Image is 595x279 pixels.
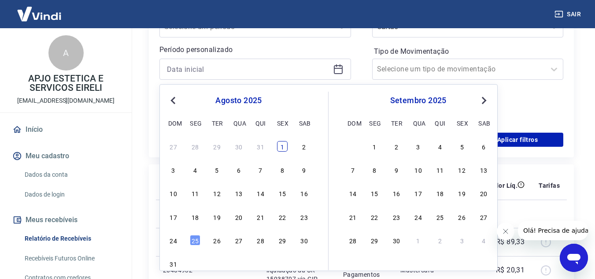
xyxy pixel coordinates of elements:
[168,212,179,222] div: Choose domingo, 17 de agosto de 2025
[190,258,200,269] div: Choose segunda-feira, 1 de setembro de 2025
[255,212,266,222] div: Choose quinta-feira, 21 de agosto de 2025
[168,141,179,152] div: Choose domingo, 27 de julho de 2025
[11,0,68,27] img: Vindi
[457,164,467,175] div: Choose sexta-feira, 12 de setembro de 2025
[233,212,244,222] div: Choose quarta-feira, 20 de agosto de 2025
[299,258,310,269] div: Choose sábado, 6 de setembro de 2025
[435,212,445,222] div: Choose quinta-feira, 25 de setembro de 2025
[299,118,310,128] div: sab
[391,212,402,222] div: Choose terça-feira, 23 de setembro de 2025
[299,141,310,152] div: Choose sábado, 2 de agosto de 2025
[346,95,490,106] div: setembro 2025
[11,120,121,139] a: Início
[347,118,358,128] div: dom
[347,235,358,246] div: Choose domingo, 28 de setembro de 2025
[168,258,179,269] div: Choose domingo, 31 de agosto de 2025
[190,188,200,198] div: Choose segunda-feira, 11 de agosto de 2025
[478,235,489,246] div: Choose sábado, 4 de outubro de 2025
[347,212,358,222] div: Choose domingo, 21 de setembro de 2025
[21,166,121,184] a: Dados da conta
[17,96,115,105] p: [EMAIL_ADDRESS][DOMAIN_NAME]
[299,188,310,198] div: Choose sábado, 16 de agosto de 2025
[168,164,179,175] div: Choose domingo, 3 de agosto de 2025
[190,141,200,152] div: Choose segunda-feira, 28 de julho de 2025
[369,141,380,152] div: Choose segunda-feira, 1 de setembro de 2025
[168,95,178,106] button: Previous Month
[457,235,467,246] div: Choose sexta-feira, 3 de outubro de 2025
[347,141,358,152] div: Choose domingo, 31 de agosto de 2025
[413,212,424,222] div: Choose quarta-feira, 24 de setembro de 2025
[489,181,517,190] p: Valor Líq.
[479,95,489,106] button: Next Month
[435,118,445,128] div: qui
[167,63,329,76] input: Data inicial
[369,188,380,198] div: Choose segunda-feira, 15 de setembro de 2025
[212,141,222,152] div: Choose terça-feira, 29 de julho de 2025
[478,188,489,198] div: Choose sábado, 20 de setembro de 2025
[168,235,179,246] div: Choose domingo, 24 de agosto de 2025
[7,74,125,93] p: APJO ESTETICA E SERVICOS EIRELI
[11,210,121,230] button: Meus recebíveis
[374,46,562,57] label: Tipo de Movimentação
[457,141,467,152] div: Choose sexta-feira, 5 de setembro de 2025
[21,230,121,248] a: Relatório de Recebíveis
[299,235,310,246] div: Choose sábado, 30 de agosto de 2025
[518,221,588,240] iframe: Mensagem da empresa
[277,141,288,152] div: Choose sexta-feira, 1 de agosto de 2025
[21,186,121,204] a: Dados de login
[413,188,424,198] div: Choose quarta-feira, 17 de setembro de 2025
[277,164,288,175] div: Choose sexta-feira, 8 de agosto de 2025
[435,164,445,175] div: Choose quinta-feira, 11 de setembro de 2025
[255,235,266,246] div: Choose quinta-feira, 28 de agosto de 2025
[255,258,266,269] div: Choose quinta-feira, 4 de setembro de 2025
[391,235,402,246] div: Choose terça-feira, 30 de setembro de 2025
[539,181,560,190] p: Tarifas
[233,164,244,175] div: Choose quarta-feira, 6 de agosto de 2025
[168,188,179,198] div: Choose domingo, 10 de agosto de 2025
[299,164,310,175] div: Choose sábado, 9 de agosto de 2025
[413,164,424,175] div: Choose quarta-feira, 10 de setembro de 2025
[190,212,200,222] div: Choose segunda-feira, 18 de agosto de 2025
[190,118,200,128] div: seg
[212,235,222,246] div: Choose terça-feira, 26 de agosto de 2025
[472,133,563,147] button: Aplicar filtros
[277,188,288,198] div: Choose sexta-feira, 15 de agosto de 2025
[168,118,179,128] div: dom
[190,164,200,175] div: Choose segunda-feira, 4 de agosto de 2025
[413,141,424,152] div: Choose quarta-feira, 3 de setembro de 2025
[494,237,525,247] p: -R$ 89,33
[391,164,402,175] div: Choose terça-feira, 9 de setembro de 2025
[391,141,402,152] div: Choose terça-feira, 2 de setembro de 2025
[255,118,266,128] div: qui
[369,235,380,246] div: Choose segunda-feira, 29 de setembro de 2025
[233,141,244,152] div: Choose quarta-feira, 30 de julho de 2025
[435,235,445,246] div: Choose quinta-feira, 2 de outubro de 2025
[457,188,467,198] div: Choose sexta-feira, 19 de setembro de 2025
[413,235,424,246] div: Choose quarta-feira, 1 de outubro de 2025
[497,223,514,240] iframe: Fechar mensagem
[11,146,121,166] button: Meu cadastro
[255,188,266,198] div: Choose quinta-feira, 14 de agosto de 2025
[347,188,358,198] div: Choose domingo, 14 de setembro de 2025
[277,212,288,222] div: Choose sexta-feira, 22 de agosto de 2025
[369,164,380,175] div: Choose segunda-feira, 8 de setembro de 2025
[391,188,402,198] div: Choose terça-feira, 16 de setembro de 2025
[167,95,310,106] div: agosto 2025
[347,164,358,175] div: Choose domingo, 7 de setembro de 2025
[233,235,244,246] div: Choose quarta-feira, 27 de agosto de 2025
[435,141,445,152] div: Choose quinta-feira, 4 de setembro de 2025
[560,244,588,272] iframe: Botão para abrir a janela de mensagens
[212,212,222,222] div: Choose terça-feira, 19 de agosto de 2025
[553,6,584,22] button: Sair
[277,235,288,246] div: Choose sexta-feira, 29 de agosto de 2025
[159,45,351,55] p: Período personalizado
[233,118,244,128] div: qua
[277,118,288,128] div: sex
[212,258,222,269] div: Choose terça-feira, 2 de setembro de 2025
[5,6,74,13] span: Olá! Precisa de ajuda?
[391,118,402,128] div: ter
[494,265,525,275] p: -R$ 20,31
[478,212,489,222] div: Choose sábado, 27 de setembro de 2025
[212,164,222,175] div: Choose terça-feira, 5 de agosto de 2025
[21,249,121,268] a: Recebíveis Futuros Online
